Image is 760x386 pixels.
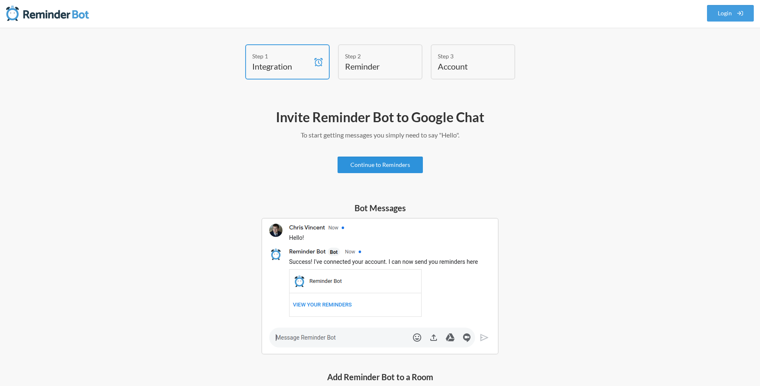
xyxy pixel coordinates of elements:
p: To start getting messages you simply need to say "Hello". [140,130,620,140]
img: Reminder Bot [6,5,89,22]
h4: Integration [252,60,310,72]
h4: Account [438,60,496,72]
h5: Add Reminder Bot to a Room [262,371,498,383]
a: Continue to Reminders [338,157,423,173]
h2: Invite Reminder Bot to Google Chat [140,109,620,126]
h5: Bot Messages [261,202,499,214]
h4: Reminder [345,60,403,72]
div: Step 1 [252,52,310,60]
a: Login [707,5,754,22]
div: Step 2 [345,52,403,60]
div: Step 3 [438,52,496,60]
